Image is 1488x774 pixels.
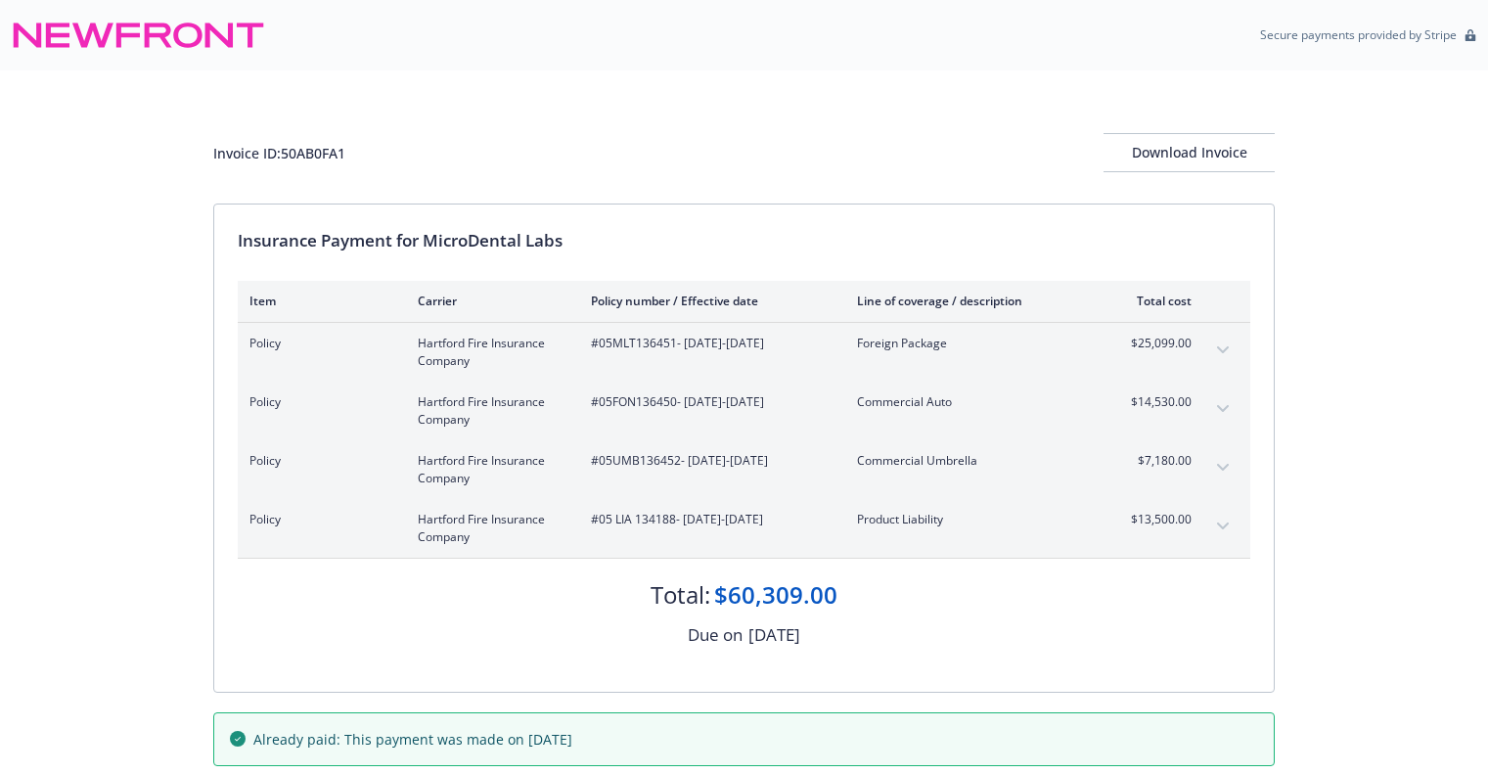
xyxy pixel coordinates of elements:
[1104,133,1275,172] button: Download Invoice
[418,452,560,487] span: Hartford Fire Insurance Company
[857,335,1087,352] span: Foreign Package
[591,452,826,470] span: #05UMB136452 - [DATE]-[DATE]
[249,511,386,528] span: Policy
[1118,452,1192,470] span: $7,180.00
[418,511,560,546] span: Hartford Fire Insurance Company
[1118,393,1192,411] span: $14,530.00
[857,452,1087,470] span: Commercial Umbrella
[857,393,1087,411] span: Commercial Auto
[418,393,560,429] span: Hartford Fire Insurance Company
[253,729,572,750] span: Already paid: This payment was made on [DATE]
[1118,335,1192,352] span: $25,099.00
[591,393,826,411] span: #05FON136450 - [DATE]-[DATE]
[238,382,1250,440] div: PolicyHartford Fire Insurance Company#05FON136450- [DATE]-[DATE]Commercial Auto$14,530.00expand c...
[1118,511,1192,528] span: $13,500.00
[213,143,345,163] div: Invoice ID: 50AB0FA1
[1207,335,1239,366] button: expand content
[418,335,560,370] span: Hartford Fire Insurance Company
[857,511,1087,528] span: Product Liability
[238,228,1250,253] div: Insurance Payment for MicroDental Labs
[591,511,826,528] span: #05 LIA 134188 - [DATE]-[DATE]
[1118,293,1192,309] div: Total cost
[714,578,837,612] div: $60,309.00
[1207,511,1239,542] button: expand content
[651,578,710,612] div: Total:
[249,393,386,411] span: Policy
[238,440,1250,499] div: PolicyHartford Fire Insurance Company#05UMB136452- [DATE]-[DATE]Commercial Umbrella$7,180.00expan...
[249,452,386,470] span: Policy
[249,335,386,352] span: Policy
[238,323,1250,382] div: PolicyHartford Fire Insurance Company#05MLT136451- [DATE]-[DATE]Foreign Package$25,099.00expand c...
[1104,134,1275,171] div: Download Invoice
[418,293,560,309] div: Carrier
[748,622,800,648] div: [DATE]
[1260,26,1457,43] p: Secure payments provided by Stripe
[591,293,826,309] div: Policy number / Effective date
[1207,452,1239,483] button: expand content
[1207,393,1239,425] button: expand content
[591,335,826,352] span: #05MLT136451 - [DATE]-[DATE]
[249,293,386,309] div: Item
[688,622,743,648] div: Due on
[238,499,1250,558] div: PolicyHartford Fire Insurance Company#05 LIA 134188- [DATE]-[DATE]Product Liability$13,500.00expa...
[857,293,1087,309] div: Line of coverage / description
